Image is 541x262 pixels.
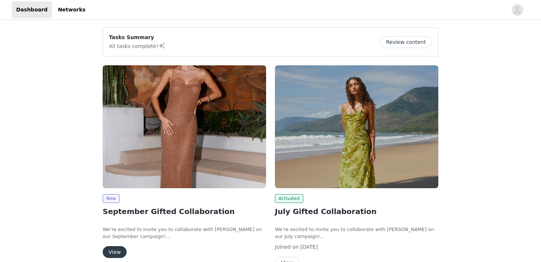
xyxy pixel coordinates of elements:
button: Review content [380,36,432,48]
p: All tasks complete! [109,41,166,50]
div: avatar [514,4,521,16]
img: Peppermayo USA [103,65,266,188]
span: Activated [275,194,303,203]
p: We’re excited to invite you to collaborate with [PERSON_NAME] on our July campaign! [275,226,438,240]
h2: September Gifted Collaboration [103,206,266,217]
a: View [103,249,127,255]
span: Joined on [275,244,299,250]
h2: July Gifted Collaboration [275,206,438,217]
a: Dashboard [12,1,52,18]
a: Networks [53,1,90,18]
img: Peppermayo USA [275,65,438,188]
button: View [103,246,127,258]
p: We’re excited to invite you to collaborate with [PERSON_NAME] on our September campaign! [103,226,266,240]
span: [DATE] [300,244,318,250]
p: Tasks Summary [109,34,166,41]
span: New [103,194,120,203]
